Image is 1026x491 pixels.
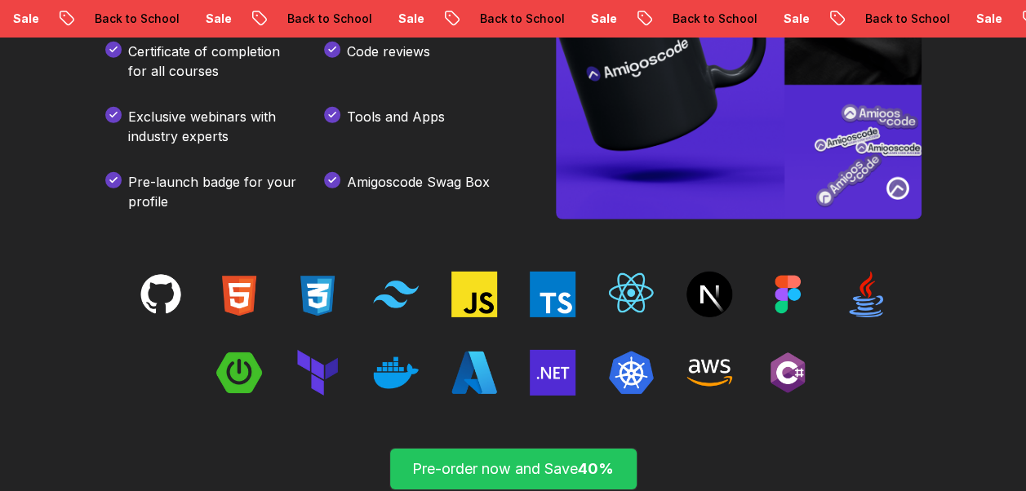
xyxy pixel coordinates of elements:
[686,350,732,396] img: techs tacks
[347,172,490,211] p: Amigoscode Swag Box
[460,11,571,27] p: Back to School
[653,11,764,27] p: Back to School
[75,11,186,27] p: Back to School
[128,107,298,146] p: Exclusive webinars with industry experts
[957,11,1009,27] p: Sale
[373,350,419,396] img: techs tacks
[138,272,184,317] img: techs tacks
[216,272,262,317] img: techs tacks
[451,272,497,317] img: techs tacks
[295,272,340,317] img: techs tacks
[530,350,575,396] img: techs tacks
[608,350,654,396] img: techs tacks
[128,172,298,211] p: Pre-launch badge for your profile
[764,11,816,27] p: Sale
[846,11,957,27] p: Back to School
[451,350,497,396] img: techs tacks
[686,272,732,317] img: techs tacks
[571,11,624,27] p: Sale
[608,272,654,317] img: techs tacks
[409,458,618,480] p: Pre-order now and Save
[347,42,430,81] p: Code reviews
[765,272,811,317] img: techs tacks
[216,350,262,396] img: techs tacks
[295,350,340,396] img: techs tacks
[765,350,811,396] img: techs tacks
[843,272,889,317] img: techs tacks
[530,272,575,317] img: techs tacks
[373,272,419,317] img: techs tacks
[268,11,379,27] p: Back to School
[578,460,614,477] span: 40%
[128,42,298,81] p: Certificate of completion for all courses
[186,11,238,27] p: Sale
[379,11,431,27] p: Sale
[347,107,445,146] p: Tools and Apps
